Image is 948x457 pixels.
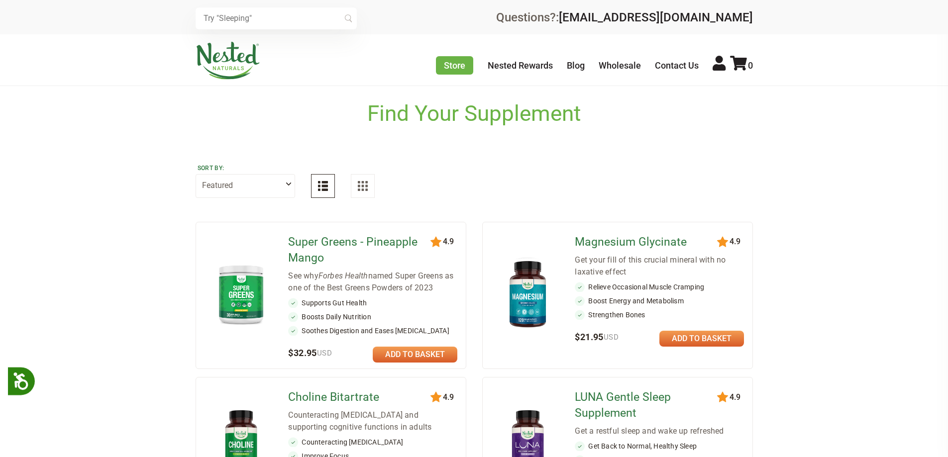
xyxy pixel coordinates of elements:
[655,60,699,71] a: Contact Us
[575,389,719,421] a: LUNA Gentle Sleep Supplement
[488,60,553,71] a: Nested Rewards
[317,349,332,358] span: USD
[288,326,457,336] li: Soothes Digestion and Eases [MEDICAL_DATA]
[358,181,368,191] img: Grid
[575,425,744,437] div: Get a restful sleep and wake up refreshed
[196,7,357,29] input: Try "Sleeping"
[288,234,432,266] a: Super Greens - Pineapple Mango
[212,261,270,328] img: Super Greens - Pineapple Mango
[559,10,753,24] a: [EMAIL_ADDRESS][DOMAIN_NAME]
[748,60,753,71] span: 0
[288,437,457,447] li: Counteracting [MEDICAL_DATA]
[288,298,457,308] li: Supports Gut Health
[288,312,457,322] li: Boosts Daily Nutrition
[604,333,619,342] span: USD
[196,42,260,80] img: Nested Naturals
[318,271,368,280] em: Forbes Health
[575,254,744,278] div: Get your fill of this crucial mineral with no laxative effect
[575,441,744,451] li: Get Back to Normal, Healthy Sleep
[575,282,744,292] li: Relieve Occasional Muscle Cramping
[730,60,753,71] a: 0
[599,60,641,71] a: Wholesale
[367,101,581,126] h1: Find Your Supplement
[288,409,457,433] div: Counteracting [MEDICAL_DATA] and supporting cognitive functions in adults
[198,164,293,172] label: Sort by:
[496,11,753,23] div: Questions?:
[575,332,619,342] span: $21.95
[288,348,332,358] span: $32.95
[575,310,744,320] li: Strengthen Bones
[499,256,557,332] img: Magnesium Glycinate
[567,60,585,71] a: Blog
[575,296,744,306] li: Boost Energy and Metabolism
[436,56,473,75] a: Store
[288,270,457,294] div: See why named Super Greens as one of the Best Greens Powders of 2023
[318,181,328,191] img: List
[288,389,432,405] a: Choline Bitartrate
[575,234,719,250] a: Magnesium Glycinate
